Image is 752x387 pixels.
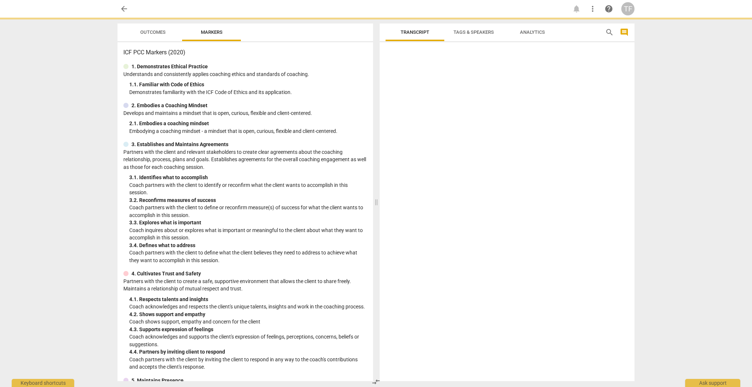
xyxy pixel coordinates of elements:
[131,377,184,384] p: 5. Maintains Presence
[201,29,223,35] span: Markers
[129,227,367,242] p: Coach inquires about or explores what is important or meaningful to the client about what they wa...
[129,356,367,371] p: Coach partners with the client by inviting the client to respond in any way to the coach's contri...
[372,377,380,386] span: compare_arrows
[129,311,367,318] div: 4. 2. Shows support and empathy
[129,174,367,181] div: 3. 1. Identifies what to accomplish
[123,70,367,78] p: Understands and consistently applies coaching ethics and standards of coaching.
[129,204,367,219] p: Coach partners with the client to define or reconfirm measure(s) of success for what the client w...
[621,2,634,15] button: TF
[685,379,740,387] div: Ask support
[12,379,74,387] div: Keyboard shortcuts
[618,26,630,38] button: Show/Hide comments
[604,4,613,13] span: help
[588,4,597,13] span: more_vert
[129,81,367,88] div: 1. 1. Familiar with Code of Ethics
[129,181,367,196] p: Coach partners with the client to identify or reconfirm what the client wants to accomplish in th...
[120,4,129,13] span: arrow_back
[131,270,201,278] p: 4. Cultivates Trust and Safety
[129,333,367,348] p: Coach acknowledges and supports the client's expression of feelings, perceptions, concerns, belie...
[131,102,207,109] p: 2. Embodies a Coaching Mindset
[520,29,545,35] span: Analytics
[129,88,367,96] p: Demonstrates familiarity with the ICF Code of Ethics and its application.
[129,326,367,333] div: 4. 3. Supports expression of feelings
[604,26,615,38] button: Search
[129,318,367,326] p: Coach shows support, empathy and concern for the client
[129,348,367,356] div: 4. 4. Partners by inviting client to respond
[129,242,367,249] div: 3. 4. Defines what to address
[620,28,629,37] span: comment
[129,196,367,204] div: 3. 2. Reconfirms measures of success
[131,141,228,148] p: 3. Establishes and Maintains Agreements
[123,278,367,293] p: Partners with the client to create a safe, supportive environment that allows the client to share...
[129,249,367,264] p: Coach partners with the client to define what the client believes they need to address to achieve...
[605,28,614,37] span: search
[140,29,166,35] span: Outcomes
[123,148,367,171] p: Partners with the client and relevant stakeholders to create clear agreements about the coaching ...
[123,109,367,117] p: Develops and maintains a mindset that is open, curious, flexible and client-centered.
[129,120,367,127] div: 2. 1. Embodies a coaching mindset
[602,2,615,15] a: Help
[453,29,494,35] span: Tags & Speakers
[123,48,367,57] h3: ICF PCC Markers (2020)
[129,296,367,303] div: 4. 1. Respects talents and insights
[401,29,429,35] span: Transcript
[129,127,367,135] p: Embodying a coaching mindset - a mindset that is open, curious, flexible and client-centered.
[129,219,367,227] div: 3. 3. Explores what is important
[131,63,208,70] p: 1. Demonstrates Ethical Practice
[129,303,367,311] p: Coach acknowledges and respects the client's unique talents, insights and work in the coaching pr...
